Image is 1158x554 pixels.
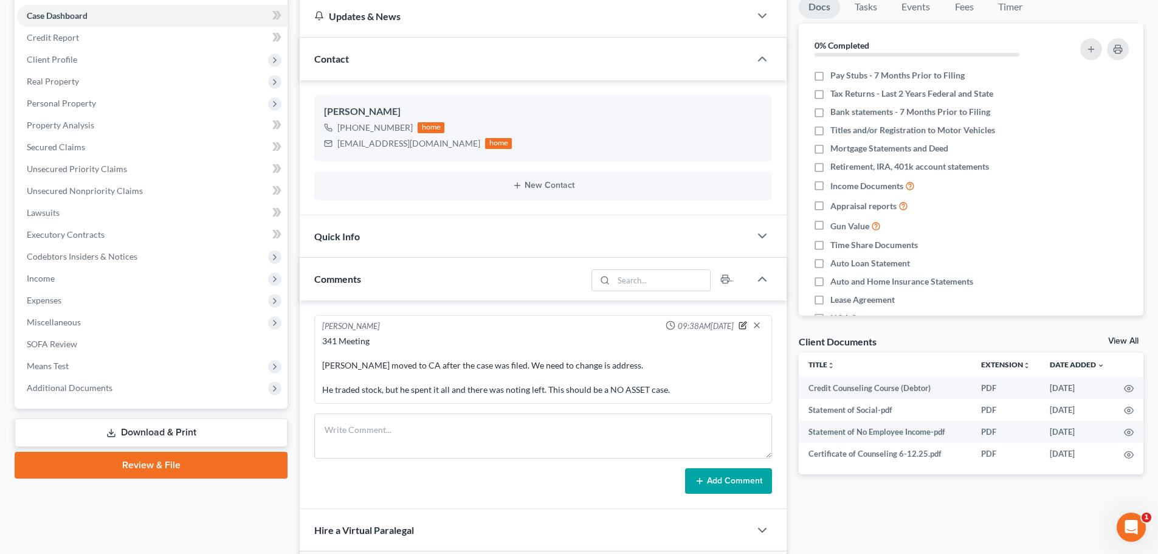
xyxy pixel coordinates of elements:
[830,220,869,232] span: Gun Value
[830,239,918,251] span: Time Share Documents
[799,377,971,399] td: Credit Counseling Course (Debtor)
[27,164,127,174] span: Unsecured Priority Claims
[27,383,112,393] span: Additional Documents
[981,360,1030,369] a: Extensionunfold_more
[799,443,971,465] td: Certificate of Counseling 6-12.25.pdf
[1142,513,1151,522] span: 1
[815,40,869,50] strong: 0% Completed
[1097,362,1105,369] i: expand_more
[971,377,1040,399] td: PDF
[27,54,77,64] span: Client Profile
[830,88,993,100] span: Tax Returns - Last 2 Years Federal and State
[614,270,711,291] input: Search...
[27,251,137,261] span: Codebtors Insiders & Notices
[830,161,989,173] span: Retirement, IRA, 401k account statements
[27,142,85,152] span: Secured Claims
[685,468,772,494] button: Add Comment
[830,200,897,212] span: Appraisal reports
[17,333,288,355] a: SOFA Review
[1023,362,1030,369] i: unfold_more
[830,257,910,269] span: Auto Loan Statement
[17,114,288,136] a: Property Analysis
[418,122,444,133] div: home
[17,5,288,27] a: Case Dashboard
[322,335,764,396] div: 341 Meeting [PERSON_NAME] moved to CA after the case was filed. We need to change is address. He ...
[27,120,94,130] span: Property Analysis
[1040,443,1114,465] td: [DATE]
[27,98,96,108] span: Personal Property
[1040,377,1114,399] td: [DATE]
[799,335,877,348] div: Client Documents
[17,158,288,180] a: Unsecured Priority Claims
[1050,360,1105,369] a: Date Added expand_more
[27,76,79,86] span: Real Property
[808,360,835,369] a: Titleunfold_more
[799,421,971,443] td: Statement of No Employee Income-pdf
[27,229,105,240] span: Executory Contracts
[1040,421,1114,443] td: [DATE]
[830,180,903,192] span: Income Documents
[830,142,948,154] span: Mortgage Statements and Deed
[827,362,835,369] i: unfold_more
[799,399,971,421] td: Statement of Social-pdf
[324,181,762,190] button: New Contact
[314,53,349,64] span: Contact
[830,312,891,324] span: HOA Statement
[314,273,361,285] span: Comments
[1108,337,1139,345] a: View All
[27,295,61,305] span: Expenses
[830,69,965,81] span: Pay Stubs - 7 Months Prior to Filing
[1040,399,1114,421] td: [DATE]
[971,399,1040,421] td: PDF
[17,180,288,202] a: Unsecured Nonpriority Claims
[15,452,288,479] a: Review & File
[27,207,60,218] span: Lawsuits
[27,339,77,349] span: SOFA Review
[322,320,380,333] div: [PERSON_NAME]
[314,524,414,536] span: Hire a Virtual Paralegal
[17,27,288,49] a: Credit Report
[27,10,88,21] span: Case Dashboard
[830,124,995,136] span: Titles and/or Registration to Motor Vehicles
[830,294,895,306] span: Lease Agreement
[337,137,480,150] div: [EMAIL_ADDRESS][DOMAIN_NAME]
[17,202,288,224] a: Lawsuits
[971,421,1040,443] td: PDF
[17,224,288,246] a: Executory Contracts
[324,105,762,119] div: [PERSON_NAME]
[27,185,143,196] span: Unsecured Nonpriority Claims
[485,138,512,149] div: home
[830,106,990,118] span: Bank statements - 7 Months Prior to Filing
[314,230,360,242] span: Quick Info
[27,317,81,327] span: Miscellaneous
[314,10,736,23] div: Updates & News
[27,32,79,43] span: Credit Report
[830,275,973,288] span: Auto and Home Insurance Statements
[678,320,734,332] span: 09:38AM[DATE]
[1117,513,1146,542] iframe: Intercom live chat
[971,443,1040,465] td: PDF
[17,136,288,158] a: Secured Claims
[15,418,288,447] a: Download & Print
[27,361,69,371] span: Means Test
[27,273,55,283] span: Income
[337,122,413,134] div: [PHONE_NUMBER]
